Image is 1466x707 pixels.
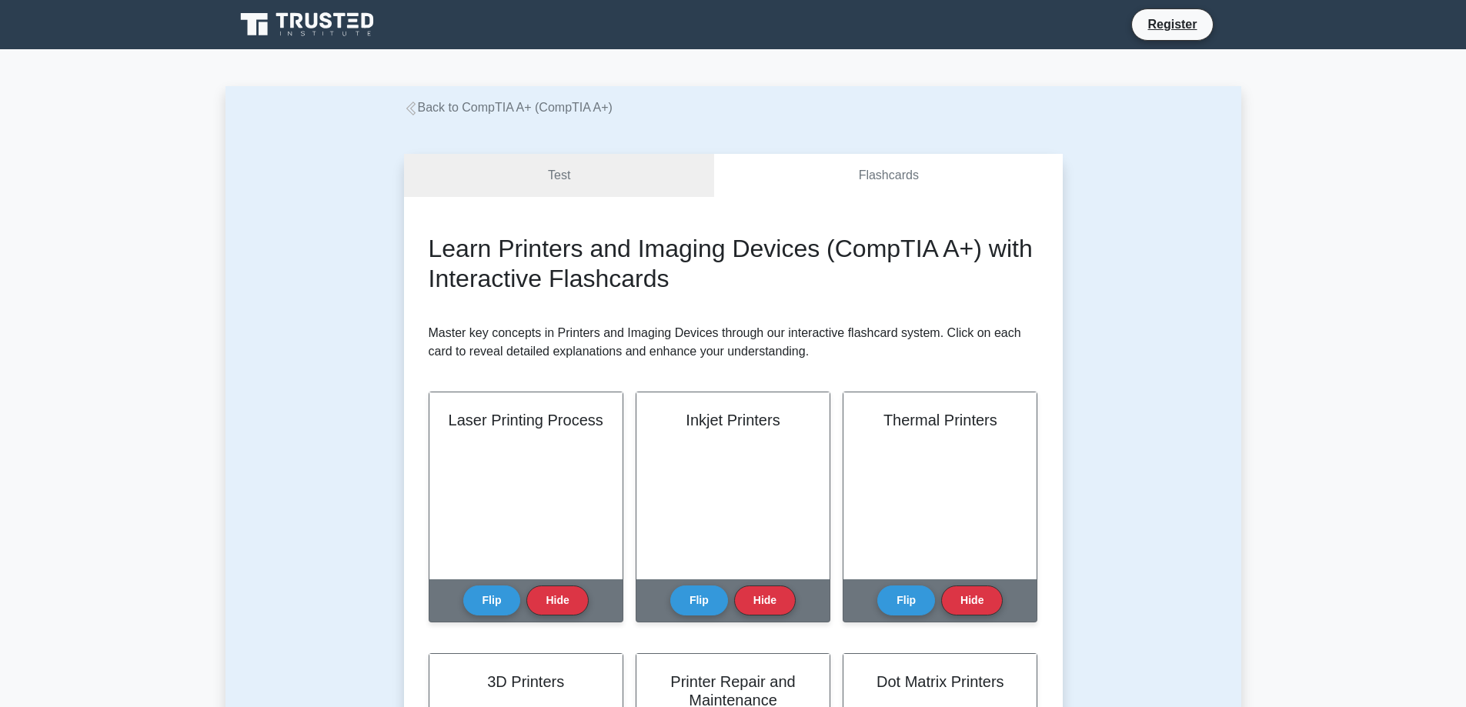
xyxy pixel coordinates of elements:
h2: Thermal Printers [862,411,1018,429]
h2: Learn Printers and Imaging Devices (CompTIA A+) with Interactive Flashcards [429,234,1038,293]
a: Register [1138,15,1206,34]
a: Flashcards [714,154,1062,198]
p: Master key concepts in Printers and Imaging Devices through our interactive flashcard system. Cli... [429,324,1038,361]
a: Test [404,154,715,198]
button: Hide [526,585,588,615]
button: Flip [877,585,935,615]
button: Hide [941,585,1003,615]
a: Back to CompTIA A+ (CompTIA A+) [404,101,613,114]
h2: Laser Printing Process [448,411,604,429]
button: Flip [670,585,728,615]
h2: 3D Printers [448,672,604,691]
h2: Inkjet Printers [655,411,811,429]
h2: Dot Matrix Printers [862,672,1018,691]
button: Flip [463,585,521,615]
button: Hide [734,585,796,615]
